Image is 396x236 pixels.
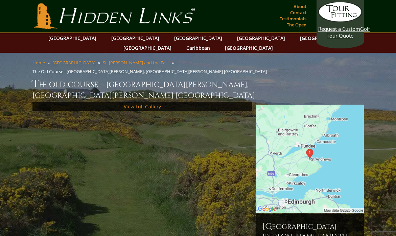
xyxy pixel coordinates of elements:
a: St. [PERSON_NAME] and the East [103,60,169,66]
a: Request a CustomGolf Tour Quote [318,2,362,39]
a: Caribbean [183,43,213,53]
img: Google Map of St Andrews Links, St Andrews, United Kingdom [256,105,364,213]
li: The Old Course - [GEOGRAPHIC_DATA][PERSON_NAME], [GEOGRAPHIC_DATA][PERSON_NAME] [GEOGRAPHIC_DATA] [32,68,270,74]
a: [GEOGRAPHIC_DATA] [234,33,288,43]
a: About [292,2,308,11]
a: The Open [285,20,308,29]
a: [GEOGRAPHIC_DATA] [45,33,100,43]
h1: The Old Course – [GEOGRAPHIC_DATA][PERSON_NAME], [GEOGRAPHIC_DATA][PERSON_NAME] [GEOGRAPHIC_DATA] [32,77,364,101]
a: Testimonials [278,14,308,23]
a: [GEOGRAPHIC_DATA] [297,33,351,43]
a: [GEOGRAPHIC_DATA] [171,33,226,43]
a: Home [32,60,45,66]
a: View Full Gallery [124,103,161,110]
a: [GEOGRAPHIC_DATA] [108,33,163,43]
a: [GEOGRAPHIC_DATA] [120,43,175,53]
a: [GEOGRAPHIC_DATA] [52,60,95,66]
a: [GEOGRAPHIC_DATA] [222,43,276,53]
span: Request a Custom [318,25,360,32]
a: Contact [288,8,308,17]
